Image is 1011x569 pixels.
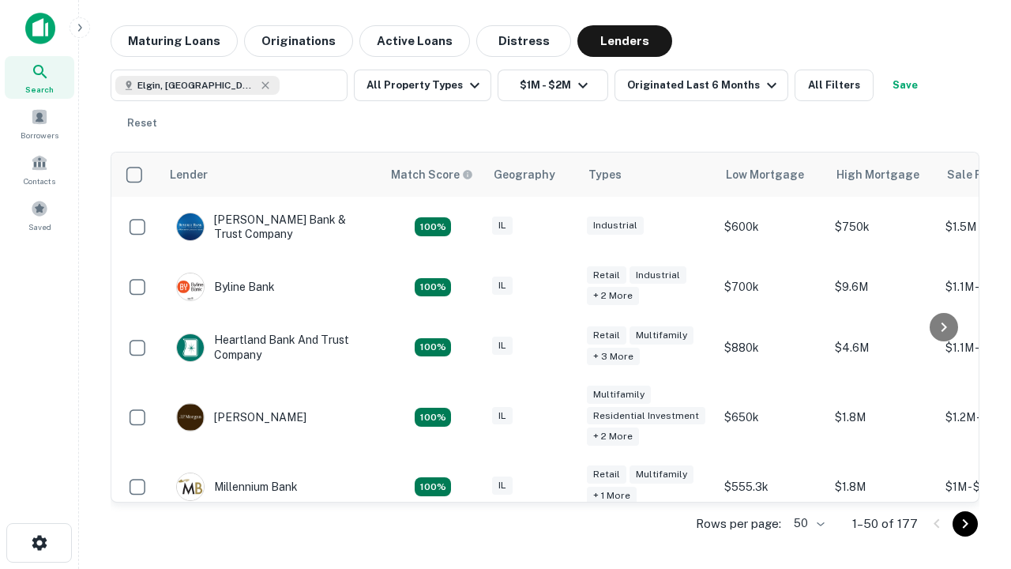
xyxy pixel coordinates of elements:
[415,408,451,427] div: Matching Properties: 23, hasApolloMatch: undefined
[176,403,306,431] div: [PERSON_NAME]
[932,443,1011,518] iframe: Chat Widget
[5,194,74,236] a: Saved
[716,257,827,317] td: $700k
[587,266,626,284] div: Retail
[5,148,74,190] a: Contacts
[827,378,938,458] td: $1.8M
[354,70,491,101] button: All Property Types
[484,153,579,197] th: Geography
[587,287,639,305] div: + 2 more
[160,153,381,197] th: Lender
[28,220,51,233] span: Saved
[25,83,54,96] span: Search
[716,153,827,197] th: Low Mortgage
[498,70,608,101] button: $1M - $2M
[170,165,208,184] div: Lender
[176,213,366,241] div: [PERSON_NAME] Bank & Trust Company
[21,129,58,141] span: Borrowers
[787,512,827,535] div: 50
[827,317,938,377] td: $4.6M
[587,407,705,425] div: Residential Investment
[492,477,513,495] div: IL
[177,473,204,500] img: picture
[5,102,74,145] a: Borrowers
[588,165,622,184] div: Types
[852,514,918,533] p: 1–50 of 177
[5,56,74,99] a: Search
[827,257,938,317] td: $9.6M
[726,165,804,184] div: Low Mortgage
[176,273,275,301] div: Byline Bank
[630,465,693,484] div: Multifamily
[476,25,571,57] button: Distress
[415,278,451,297] div: Matching Properties: 18, hasApolloMatch: undefined
[494,165,555,184] div: Geography
[137,78,256,92] span: Elgin, [GEOGRAPHIC_DATA], [GEOGRAPHIC_DATA]
[630,266,686,284] div: Industrial
[587,326,626,345] div: Retail
[415,217,451,236] div: Matching Properties: 28, hasApolloMatch: undefined
[492,277,513,295] div: IL
[587,487,637,505] div: + 1 more
[177,404,204,431] img: picture
[716,197,827,257] td: $600k
[587,428,639,446] div: + 2 more
[177,213,204,240] img: picture
[244,25,353,57] button: Originations
[880,70,930,101] button: Save your search to get updates of matches that match your search criteria.
[716,378,827,458] td: $650k
[391,166,473,183] div: Capitalize uses an advanced AI algorithm to match your search with the best lender. The match sco...
[492,217,513,235] div: IL
[177,273,204,300] img: picture
[25,13,55,44] img: capitalize-icon.png
[177,334,204,361] img: picture
[836,165,919,184] div: High Mortgage
[827,197,938,257] td: $750k
[630,326,693,345] div: Multifamily
[492,337,513,355] div: IL
[587,465,626,484] div: Retail
[587,348,640,366] div: + 3 more
[696,514,781,533] p: Rows per page:
[827,153,938,197] th: High Mortgage
[579,153,716,197] th: Types
[176,473,298,501] div: Millennium Bank
[627,76,781,95] div: Originated Last 6 Months
[716,457,827,517] td: $555.3k
[614,70,788,101] button: Originated Last 6 Months
[381,153,484,197] th: Capitalize uses an advanced AI algorithm to match your search with the best lender. The match sco...
[577,25,672,57] button: Lenders
[587,217,644,235] div: Industrial
[359,25,470,57] button: Active Loans
[176,333,366,361] div: Heartland Bank And Trust Company
[795,70,874,101] button: All Filters
[953,511,978,537] button: Go to next page
[716,317,827,377] td: $880k
[415,338,451,357] div: Matching Properties: 19, hasApolloMatch: undefined
[391,166,470,183] h6: Match Score
[111,25,238,57] button: Maturing Loans
[415,477,451,496] div: Matching Properties: 16, hasApolloMatch: undefined
[827,457,938,517] td: $1.8M
[24,175,55,187] span: Contacts
[492,407,513,425] div: IL
[117,107,167,139] button: Reset
[587,386,651,404] div: Multifamily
